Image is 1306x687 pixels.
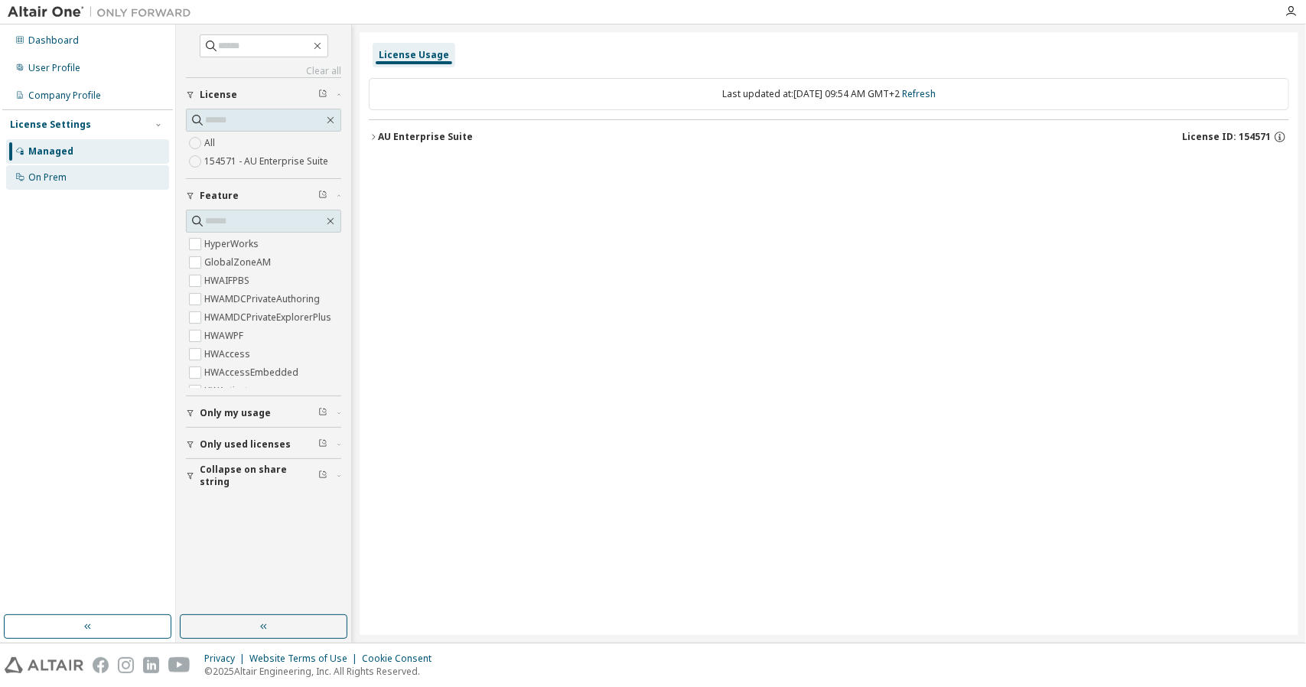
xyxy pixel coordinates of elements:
[200,190,239,202] span: Feature
[200,89,237,101] span: License
[204,134,218,152] label: All
[369,120,1289,154] button: AU Enterprise SuiteLicense ID: 154571
[369,78,1289,110] div: Last updated at: [DATE] 09:54 AM GMT+2
[204,363,301,382] label: HWAccessEmbedded
[204,327,246,345] label: HWAWPF
[249,653,362,665] div: Website Terms of Use
[204,653,249,665] div: Privacy
[10,119,91,131] div: License Settings
[204,235,262,253] label: HyperWorks
[118,657,134,673] img: instagram.svg
[28,171,67,184] div: On Prem
[168,657,191,673] img: youtube.svg
[318,470,327,482] span: Clear filter
[5,657,83,673] img: altair_logo.svg
[143,657,159,673] img: linkedin.svg
[186,78,341,112] button: License
[318,89,327,101] span: Clear filter
[204,152,331,171] label: 154571 - AU Enterprise Suite
[362,653,441,665] div: Cookie Consent
[204,272,252,290] label: HWAIFPBS
[93,657,109,673] img: facebook.svg
[200,464,318,488] span: Collapse on share string
[28,145,73,158] div: Managed
[379,49,449,61] div: License Usage
[204,345,253,363] label: HWAccess
[186,428,341,461] button: Only used licenses
[186,65,341,77] a: Clear all
[204,290,323,308] label: HWAMDCPrivateAuthoring
[318,438,327,451] span: Clear filter
[318,190,327,202] span: Clear filter
[28,34,79,47] div: Dashboard
[186,459,341,493] button: Collapse on share string
[204,253,274,272] label: GlobalZoneAM
[902,87,936,100] a: Refresh
[186,179,341,213] button: Feature
[204,665,441,678] p: © 2025 Altair Engineering, Inc. All Rights Reserved.
[186,396,341,430] button: Only my usage
[1182,131,1271,143] span: License ID: 154571
[28,62,80,74] div: User Profile
[8,5,199,20] img: Altair One
[204,308,334,327] label: HWAMDCPrivateExplorerPlus
[378,131,473,143] div: AU Enterprise Suite
[318,407,327,419] span: Clear filter
[200,407,271,419] span: Only my usage
[204,382,256,400] label: HWActivate
[28,90,101,102] div: Company Profile
[200,438,291,451] span: Only used licenses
